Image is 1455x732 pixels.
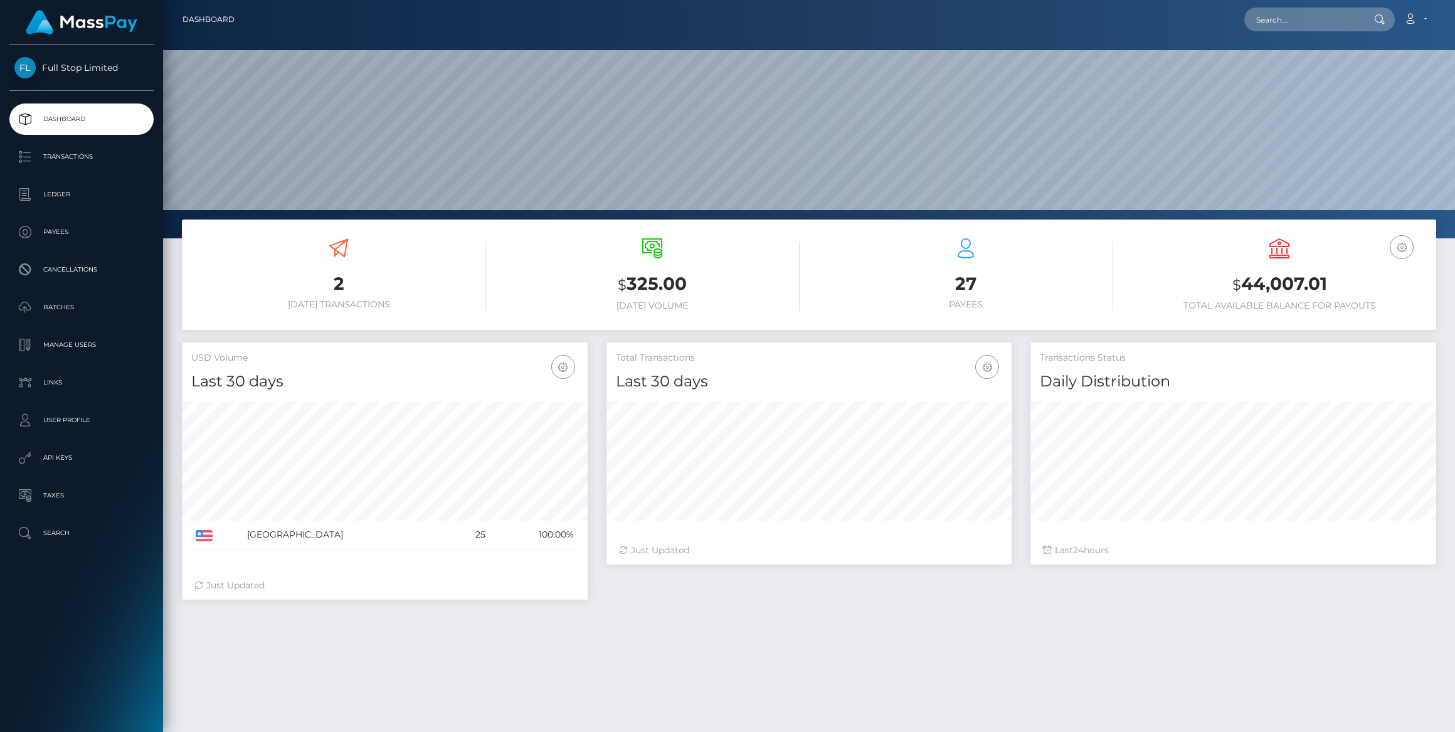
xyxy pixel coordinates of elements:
[14,185,149,204] p: Ledger
[9,141,154,172] a: Transactions
[14,110,149,129] p: Dashboard
[1132,272,1427,297] h3: 44,007.01
[9,480,154,511] a: Taxes
[452,521,490,549] td: 25
[505,300,800,311] h6: [DATE] Volume
[14,57,36,78] img: Full Stop Limited
[9,62,154,73] span: Full Stop Limited
[818,299,1113,310] h6: Payees
[9,103,154,135] a: Dashboard
[14,147,149,166] p: Transactions
[194,579,575,592] div: Just Updated
[14,223,149,241] p: Payees
[505,272,800,297] h3: 325.00
[1040,352,1427,364] h5: Transactions Status
[9,292,154,323] a: Batches
[243,521,452,549] td: [GEOGRAPHIC_DATA]
[1232,276,1241,294] small: $
[14,336,149,354] p: Manage Users
[818,272,1113,296] h3: 27
[183,6,235,33] a: Dashboard
[14,448,149,467] p: API Keys
[26,10,137,34] img: MassPay Logo
[14,298,149,317] p: Batches
[9,517,154,549] a: Search
[14,411,149,430] p: User Profile
[9,405,154,436] a: User Profile
[9,179,154,210] a: Ledger
[1244,8,1362,31] input: Search...
[1040,371,1427,393] h4: Daily Distribution
[618,276,627,294] small: $
[1043,544,1424,557] div: Last hours
[191,272,486,296] h3: 2
[196,530,213,541] img: US.png
[1132,300,1427,311] h6: Total Available Balance for Payouts
[191,352,578,364] h5: USD Volume
[14,373,149,392] p: Links
[616,352,1003,364] h5: Total Transactions
[619,544,1000,557] div: Just Updated
[14,524,149,543] p: Search
[9,442,154,474] a: API Keys
[191,299,486,310] h6: [DATE] Transactions
[191,371,578,393] h4: Last 30 days
[14,260,149,279] p: Cancellations
[14,486,149,505] p: Taxes
[9,329,154,361] a: Manage Users
[490,521,578,549] td: 100.00%
[9,216,154,248] a: Payees
[9,254,154,285] a: Cancellations
[1073,544,1084,556] span: 24
[616,371,1003,393] h4: Last 30 days
[9,367,154,398] a: Links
